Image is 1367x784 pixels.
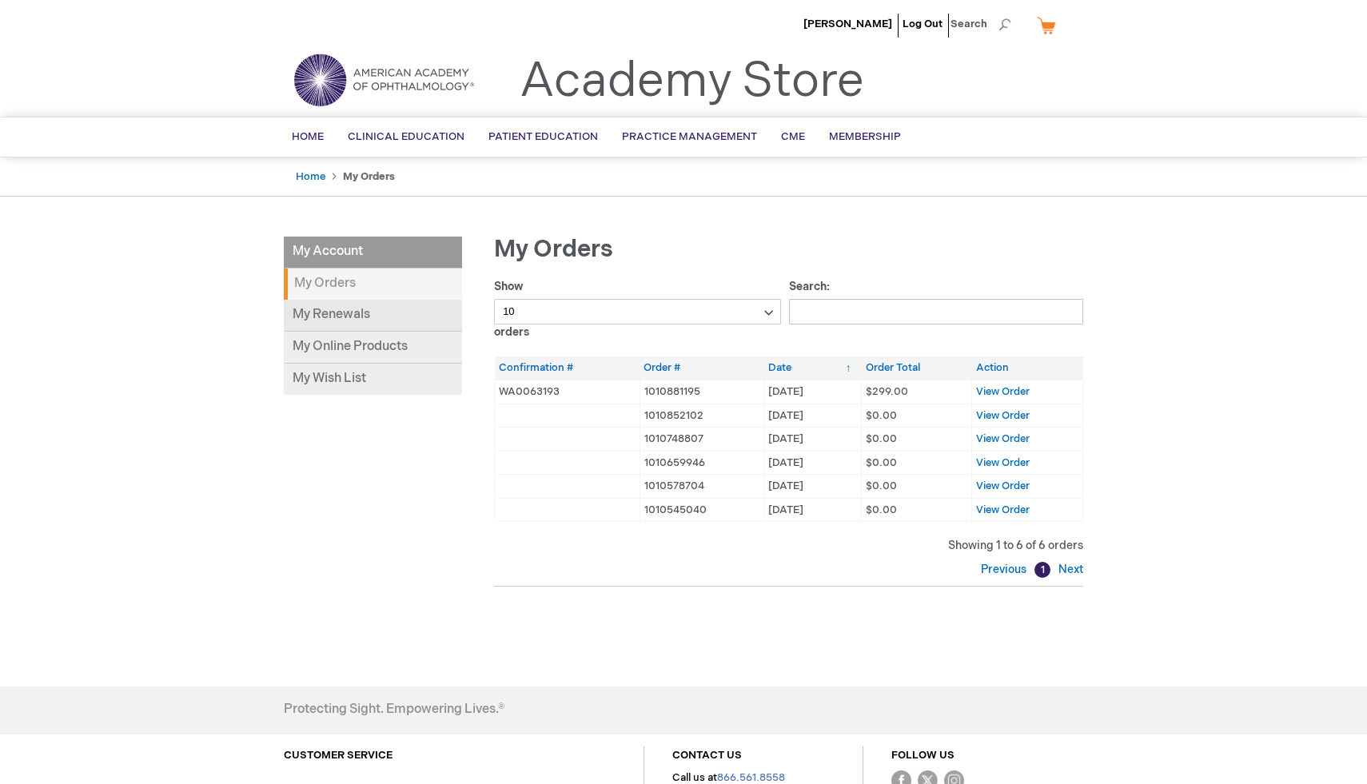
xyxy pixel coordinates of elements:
td: 1010578704 [640,475,763,499]
th: Action: activate to sort column ascending [972,356,1083,380]
a: Previous [981,563,1030,576]
td: 1010748807 [640,428,763,452]
h4: Protecting Sight. Empowering Lives.® [284,702,504,717]
strong: My Orders [284,269,462,300]
span: Membership [829,130,901,143]
span: $299.00 [866,385,908,398]
td: [DATE] [764,475,862,499]
label: Show orders [494,280,781,339]
span: $0.00 [866,480,897,492]
span: $0.00 [866,409,897,422]
a: [PERSON_NAME] [803,18,892,30]
div: Showing 1 to 6 of 6 orders [494,538,1083,554]
strong: My Orders [343,170,395,183]
a: Next [1054,563,1083,576]
span: Practice Management [622,130,757,143]
a: My Wish List [284,364,462,395]
th: Confirmation #: activate to sort column ascending [495,356,640,380]
span: Patient Education [488,130,598,143]
td: 1010545040 [640,498,763,522]
td: 1010881195 [640,380,763,404]
input: Search: [789,299,1084,324]
span: $0.00 [866,456,897,469]
td: [DATE] [764,404,862,428]
a: View Order [976,432,1030,445]
span: My Orders [494,235,613,264]
span: $0.00 [866,503,897,516]
td: 1010852102 [640,404,763,428]
select: Showorders [494,299,781,324]
a: CONTACT US [672,749,742,762]
th: Date: activate to sort column ascending [764,356,862,380]
a: Home [296,170,325,183]
span: Home [292,130,324,143]
a: 866.561.8558 [717,771,785,784]
td: [DATE] [764,428,862,452]
a: FOLLOW US [891,749,955,762]
label: Search: [789,280,1084,318]
a: My Online Products [284,332,462,364]
span: CME [781,130,805,143]
td: WA0063193 [495,380,640,404]
a: Log Out [903,18,943,30]
a: View Order [976,503,1030,516]
td: [DATE] [764,451,862,475]
td: [DATE] [764,380,862,404]
td: [DATE] [764,498,862,522]
th: Order Total: activate to sort column ascending [862,356,972,380]
a: View Order [976,480,1030,492]
a: View Order [976,456,1030,469]
span: $0.00 [866,432,897,445]
a: CUSTOMER SERVICE [284,749,393,762]
td: 1010659946 [640,451,763,475]
th: Order #: activate to sort column ascending [640,356,763,380]
a: View Order [976,409,1030,422]
a: My Renewals [284,300,462,332]
span: Clinical Education [348,130,464,143]
a: View Order [976,385,1030,398]
a: 1 [1034,562,1050,578]
span: Search [951,8,1011,40]
a: Academy Store [520,53,864,110]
